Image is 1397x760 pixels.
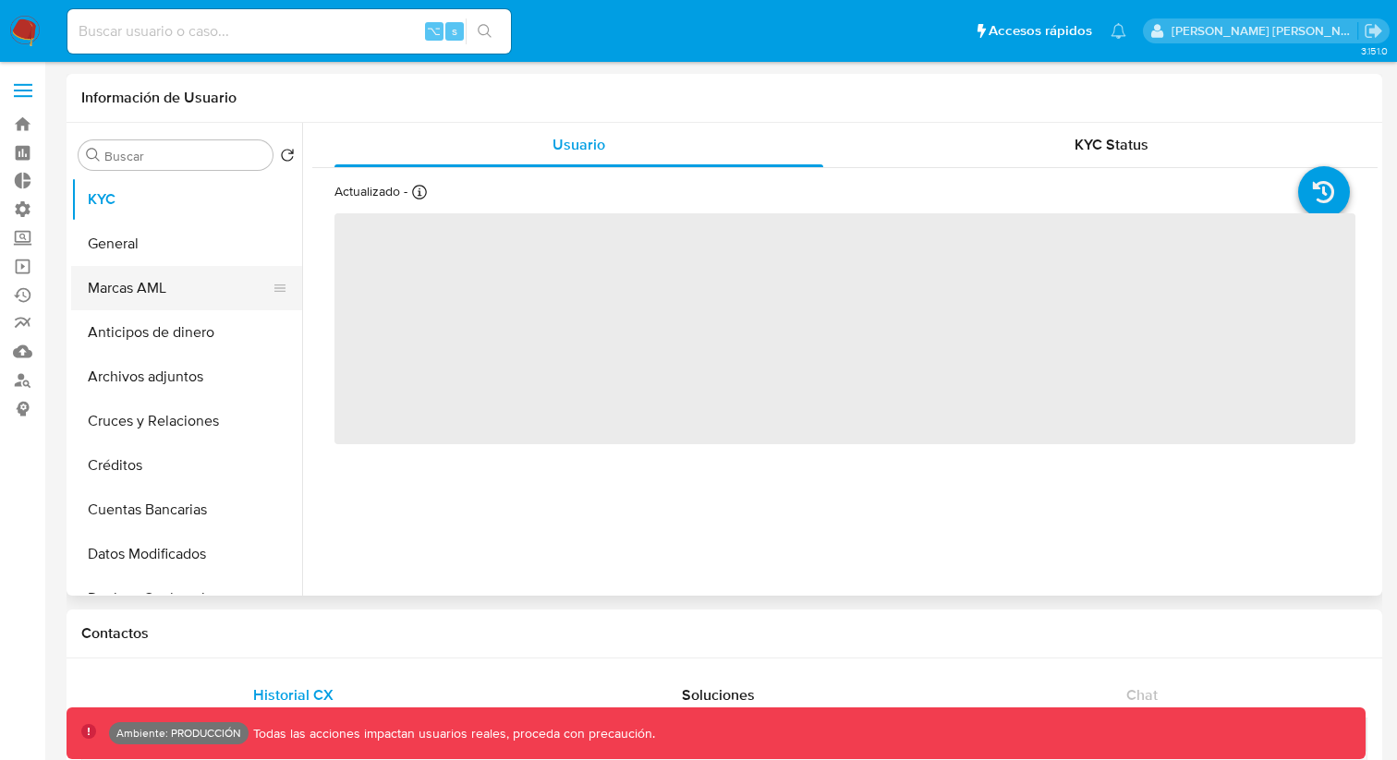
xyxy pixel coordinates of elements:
[249,725,655,742] p: Todas las acciones impactan usuarios reales, proceda con precaución.
[81,89,237,107] h1: Información de Usuario
[427,22,441,40] span: ⌥
[71,488,302,532] button: Cuentas Bancarias
[334,183,407,200] p: Actualizado -
[1364,21,1383,41] a: Salir
[67,19,511,43] input: Buscar usuario o caso...
[1075,134,1148,155] span: KYC Status
[71,532,302,576] button: Datos Modificados
[71,310,302,355] button: Anticipos de dinero
[116,730,241,737] p: Ambiente: PRODUCCIÓN
[253,684,334,706] span: Historial CX
[682,684,755,706] span: Soluciones
[1126,684,1158,706] span: Chat
[553,134,605,155] span: Usuario
[280,148,295,168] button: Volver al orden por defecto
[71,266,287,310] button: Marcas AML
[81,624,1367,643] h1: Contactos
[334,213,1355,444] span: ‌
[989,21,1092,41] span: Accesos rápidos
[71,576,302,621] button: Devices Geolocation
[71,355,302,399] button: Archivos adjuntos
[71,222,302,266] button: General
[86,148,101,163] button: Buscar
[452,22,457,40] span: s
[466,18,504,44] button: search-icon
[71,399,302,443] button: Cruces y Relaciones
[104,148,265,164] input: Buscar
[71,443,302,488] button: Créditos
[1111,23,1126,39] a: Notificaciones
[71,177,302,222] button: KYC
[1172,22,1358,40] p: mauro.ibarra@mercadolibre.com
